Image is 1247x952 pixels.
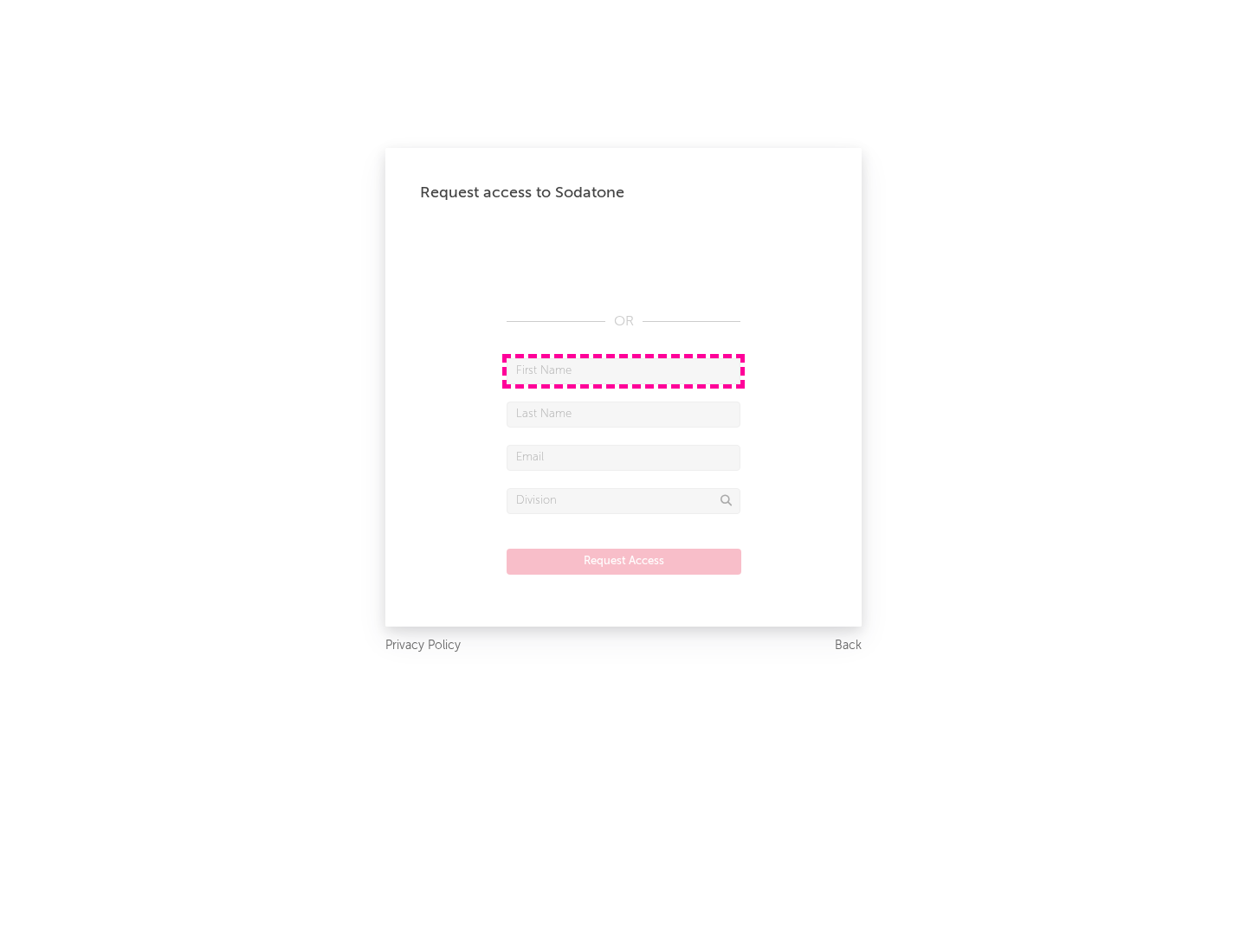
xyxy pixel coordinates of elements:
[507,312,740,332] div: OR
[385,635,461,657] a: Privacy Policy
[420,183,827,203] div: Request access to Sodatone
[507,488,740,514] input: Division
[507,549,741,575] button: Request Access
[507,445,740,471] input: Email
[507,402,740,428] input: Last Name
[507,358,740,384] input: First Name
[835,635,862,657] a: Back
